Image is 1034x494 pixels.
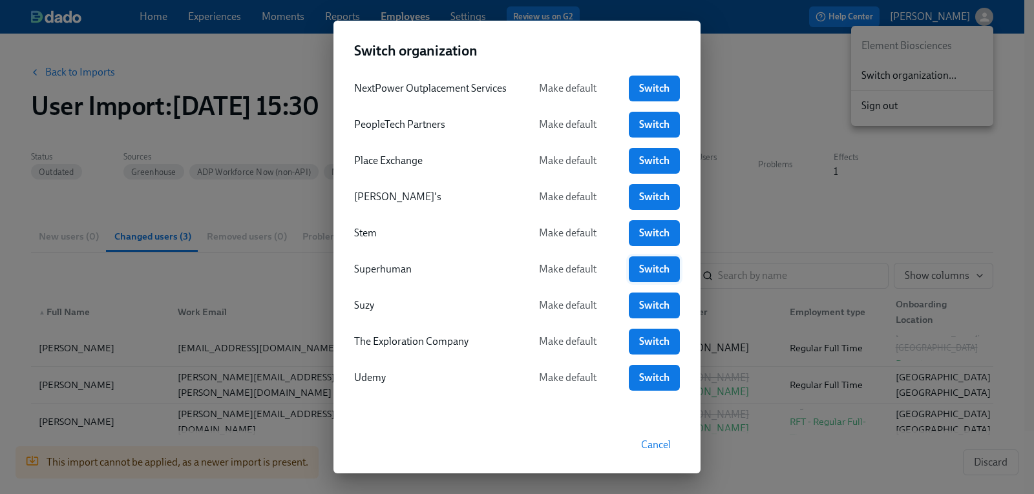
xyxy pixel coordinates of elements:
[354,190,507,204] div: [PERSON_NAME]'s
[632,432,680,458] button: Cancel
[526,154,609,167] span: Make default
[526,263,609,276] span: Make default
[354,262,507,276] div: Superhuman
[629,148,680,174] a: Switch
[354,154,507,168] div: Place Exchange
[354,371,507,385] div: Udemy
[638,190,671,203] span: Switch
[517,220,618,246] button: Make default
[638,82,671,95] span: Switch
[517,256,618,282] button: Make default
[629,293,680,318] a: Switch
[629,112,680,138] a: Switch
[638,263,671,276] span: Switch
[517,112,618,138] button: Make default
[629,220,680,246] a: Switch
[638,335,671,348] span: Switch
[517,365,618,391] button: Make default
[638,118,671,131] span: Switch
[526,299,609,312] span: Make default
[641,438,671,451] span: Cancel
[354,334,507,349] div: The Exploration Company
[638,299,671,312] span: Switch
[354,298,507,313] div: Suzy
[517,76,618,101] button: Make default
[517,148,618,174] button: Make default
[629,184,680,210] a: Switch
[526,371,609,384] span: Make default
[638,371,671,384] span: Switch
[517,329,618,355] button: Make default
[526,335,609,348] span: Make default
[354,226,507,240] div: Stem
[354,81,507,96] div: NextPower Outplacement Services
[526,82,609,95] span: Make default
[629,329,680,355] a: Switch
[526,190,609,203] span: Make default
[526,227,609,240] span: Make default
[629,76,680,101] a: Switch
[354,41,680,61] h2: Switch organization
[629,256,680,282] a: Switch
[638,154,671,167] span: Switch
[354,118,507,132] div: PeopleTech Partners
[638,227,671,240] span: Switch
[517,184,618,210] button: Make default
[517,293,618,318] button: Make default
[526,118,609,131] span: Make default
[629,365,680,391] a: Switch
